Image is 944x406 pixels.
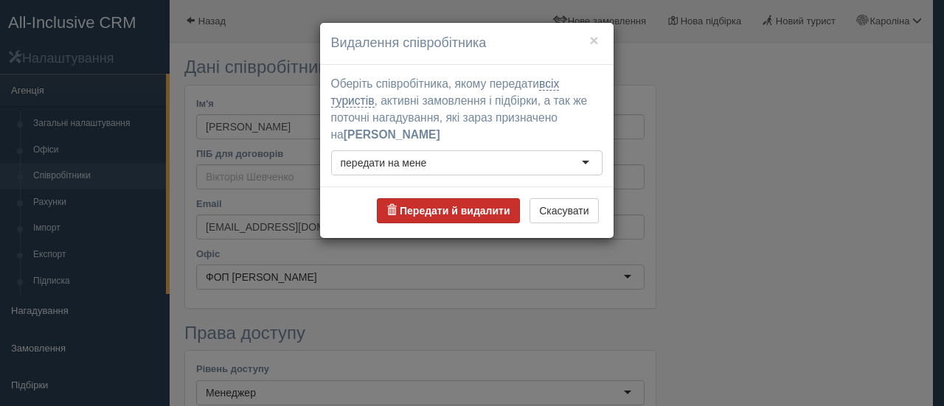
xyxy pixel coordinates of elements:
[589,32,598,48] button: ×
[530,198,598,223] button: Скасувати
[344,128,440,141] b: [PERSON_NAME]
[341,155,427,170] div: передати на мене
[400,205,510,217] b: Передати й видалити
[331,34,603,53] h4: Видалення співробітника
[331,77,560,108] a: всіх туристів
[377,198,519,223] button: Передати й видалити
[331,76,603,144] p: Оберіть співробітника, якому передати , активні замовлення і підбірки, а так же поточні нагадуван...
